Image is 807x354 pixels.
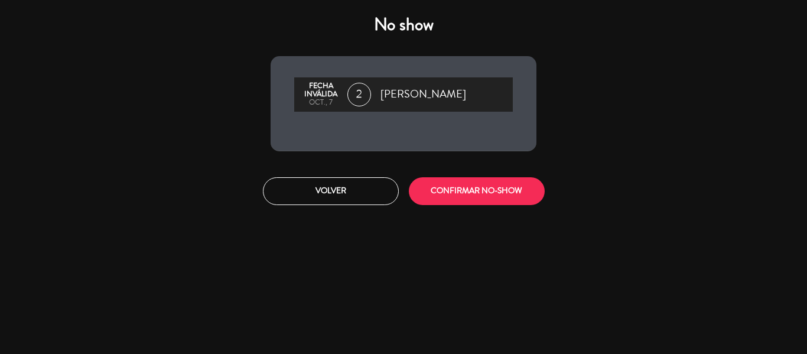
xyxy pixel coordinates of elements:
[271,14,536,35] h4: No show
[380,86,466,103] span: [PERSON_NAME]
[347,83,371,106] span: 2
[300,82,341,99] div: Fecha inválida
[300,99,341,107] div: oct., 7
[409,177,545,205] button: CONFIRMAR NO-SHOW
[263,177,399,205] button: Volver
